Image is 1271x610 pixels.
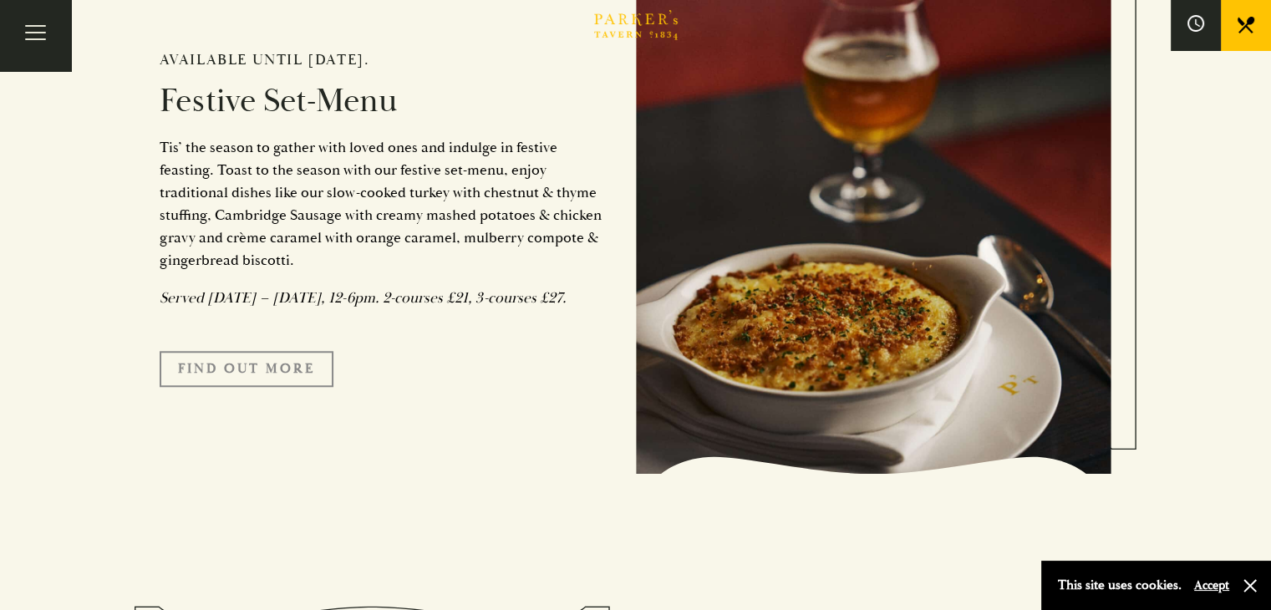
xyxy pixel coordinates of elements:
h2: Available until [DATE]. [160,51,611,69]
button: Close and accept [1242,577,1258,594]
p: Tis’ the season to gather with loved ones and indulge in festive feasting. Toast to the season wi... [160,136,611,272]
p: This site uses cookies. [1058,573,1182,597]
em: Served [DATE] – [DATE], 12-6pm. 2-courses £21, 3-courses £27. [160,288,567,308]
button: Accept [1194,577,1229,593]
a: FIND OUT MORE [160,351,333,386]
h2: Festive Set-Menu [160,81,611,121]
